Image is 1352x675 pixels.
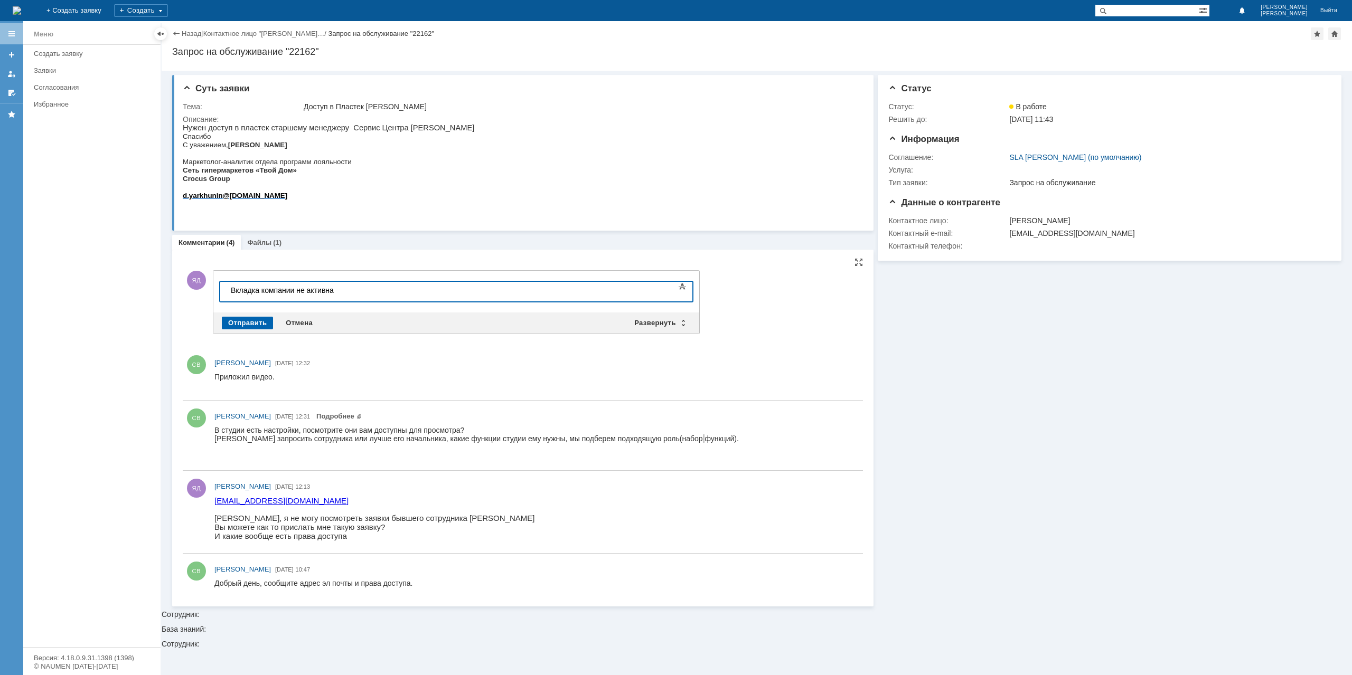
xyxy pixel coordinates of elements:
[214,481,271,492] a: [PERSON_NAME]
[296,566,311,573] span: 10:47
[1009,216,1324,225] div: [PERSON_NAME]
[30,45,158,62] a: Создать заявку
[26,51,48,59] span: Group
[34,66,154,74] div: Заявки
[114,4,168,17] div: Создать
[183,102,302,111] div: Тема:
[201,29,203,37] div: |
[187,271,206,290] span: ЯД
[275,360,294,366] span: [DATE]
[296,483,311,490] span: 12:13
[888,178,1007,187] div: Тип заявки:
[214,412,271,420] span: [PERSON_NAME]
[1328,27,1341,40] div: Сделать домашней страницей
[183,115,858,123] div: Описание:
[888,102,1007,111] div: Статус:
[888,115,1007,123] div: Решить до:
[273,239,281,246] div: (1)
[888,83,931,93] span: Статус
[1009,153,1141,161] a: SLA [PERSON_NAME] (по умолчанию)
[1199,5,1209,15] span: Расширенный поиск
[3,84,20,101] a: Мои согласования
[1009,102,1046,111] span: В работе
[214,482,271,490] span: [PERSON_NAME]
[1009,115,1053,123] span: [DATE] 11:43
[34,100,143,108] div: Избранное
[4,4,154,13] div: Вкладка компании не активна
[214,359,271,367] span: [PERSON_NAME]
[34,28,53,41] div: Меню
[275,483,294,490] span: [DATE]
[179,239,225,246] a: Комментарии
[1311,27,1323,40] div: Добавить в избранное
[34,83,154,91] div: Согласования
[13,6,21,15] img: logo
[1009,178,1324,187] div: Запрос на обслуживание
[1009,229,1324,237] div: [EMAIL_ADDRESS][DOMAIN_NAME]
[30,62,158,79] a: Заявки
[30,79,158,96] a: Согласования
[182,30,201,37] a: Назад
[316,412,362,420] a: Прикреплены файлы: Video_2025-09-26_122704.wmv
[162,640,1352,648] div: Сотрудник:
[304,102,856,111] div: Доступ в Пластек [PERSON_NAME]
[888,216,1007,225] div: Контактное лицо:
[275,566,294,573] span: [DATE]
[888,229,1007,237] div: Контактный e-mail:
[13,6,21,15] a: Перейти на домашнюю страницу
[888,153,1007,161] div: Соглашение:
[1261,4,1308,11] span: [PERSON_NAME]
[855,258,863,267] div: На всю страницу
[183,83,249,93] span: Суть заявки
[227,239,235,246] div: (4)
[154,27,167,40] div: Скрыть меню
[888,197,1000,207] span: Данные о контрагенте
[888,134,959,144] span: Информация
[3,46,20,63] a: Создать заявку
[296,360,311,366] span: 12:32
[275,413,294,420] span: [DATE]
[296,413,311,420] span: 12:31
[3,65,20,82] a: Мои заявки
[214,564,271,575] a: [PERSON_NAME]
[203,30,325,37] a: Контактное лицо "[PERSON_NAME]…
[676,280,689,293] span: Показать панель инструментов
[40,68,105,76] span: @[DOMAIN_NAME]
[34,654,150,661] div: Версия: 4.18.0.9.31.1398 (1398)
[45,17,105,25] b: [PERSON_NAME]
[172,46,1341,57] div: Запрос на обслуживание "22162"
[328,30,434,37] div: Запрос на обслуживание "22162"
[203,30,328,37] div: /
[162,71,1352,618] div: Сотрудник:
[888,242,1007,250] div: Контактный телефон:
[888,166,1007,174] div: Услуга:
[214,411,271,422] a: [PERSON_NAME]
[247,239,271,246] a: Файлы
[1261,11,1308,17] span: [PERSON_NAME]
[34,50,154,58] div: Создать заявку
[214,565,271,573] span: [PERSON_NAME]
[34,663,150,670] div: © NAUMEN [DATE]-[DATE]
[214,358,271,368] a: [PERSON_NAME]
[162,625,1352,633] div: База знаний:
